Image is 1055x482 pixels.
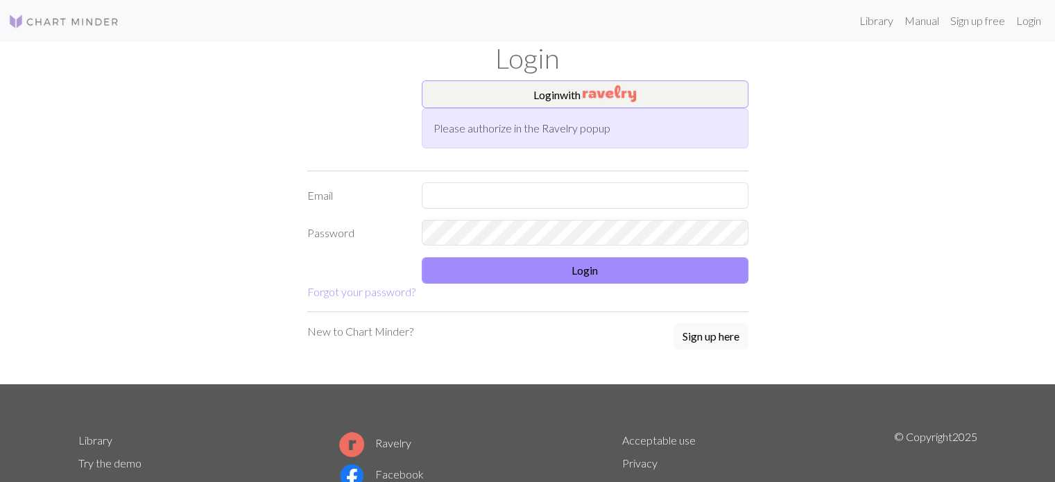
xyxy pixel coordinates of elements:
a: Ravelry [339,436,411,449]
button: Login [422,257,748,284]
a: Login [1011,7,1047,35]
a: Sign up free [945,7,1011,35]
a: Manual [899,7,945,35]
img: Ravelry logo [339,432,364,457]
img: Ravelry [583,85,636,102]
h1: Login [70,42,986,75]
a: Library [854,7,899,35]
a: Acceptable use [622,433,696,447]
a: Try the demo [78,456,141,470]
a: Library [78,433,112,447]
p: New to Chart Minder? [307,323,413,340]
label: Email [299,182,413,209]
label: Password [299,220,413,246]
a: Sign up here [674,323,748,351]
div: Please authorize in the Ravelry popup [422,108,748,148]
a: Forgot your password? [307,285,415,298]
a: Privacy [622,456,658,470]
button: Sign up here [674,323,748,350]
a: Facebook [339,467,424,481]
img: Logo [8,13,119,30]
button: Loginwith [422,80,748,108]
